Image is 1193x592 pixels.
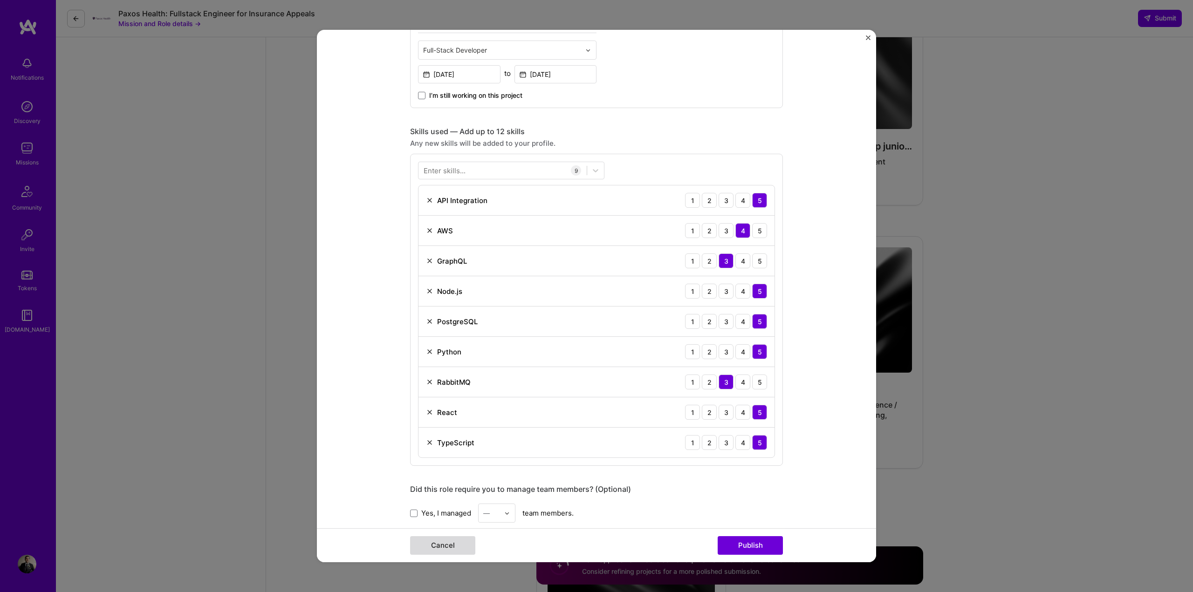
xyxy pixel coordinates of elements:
[410,485,783,495] div: Did this role require you to manage team members? (Optional)
[437,438,474,448] div: TypeScript
[410,504,783,523] div: team members.
[718,536,783,555] button: Publish
[514,66,597,84] input: Date
[504,510,510,516] img: drop icon
[719,375,734,390] div: 3
[752,254,767,269] div: 5
[702,314,717,329] div: 2
[571,166,581,176] div: 9
[437,408,457,417] div: React
[702,345,717,360] div: 2
[752,193,767,208] div: 5
[685,435,700,450] div: 1
[685,254,700,269] div: 1
[437,317,478,327] div: PostgreSQL
[702,224,717,238] div: 2
[719,284,734,299] div: 3
[426,318,433,326] img: Remove
[702,435,717,450] div: 2
[866,35,871,45] button: Close
[437,377,471,387] div: RabbitMQ
[685,193,700,208] div: 1
[719,254,734,269] div: 3
[735,314,750,329] div: 4
[752,435,767,450] div: 5
[752,284,767,299] div: 5
[437,196,487,205] div: API Integration
[426,439,433,447] img: Remove
[702,254,717,269] div: 2
[752,375,767,390] div: 5
[426,379,433,386] img: Remove
[437,256,467,266] div: GraphQL
[752,345,767,360] div: 5
[424,166,466,176] div: Enter skills...
[719,405,734,420] div: 3
[437,347,461,357] div: Python
[426,258,433,265] img: Remove
[735,405,750,420] div: 4
[735,345,750,360] div: 4
[752,314,767,329] div: 5
[685,314,700,329] div: 1
[719,193,734,208] div: 3
[426,288,433,295] img: Remove
[735,435,750,450] div: 4
[410,536,475,555] button: Cancel
[685,345,700,360] div: 1
[421,508,471,518] span: Yes, I managed
[719,345,734,360] div: 3
[735,254,750,269] div: 4
[410,139,783,149] div: Any new skills will be added to your profile.
[426,227,433,235] img: Remove
[426,348,433,356] img: Remove
[752,224,767,238] div: 5
[685,284,700,299] div: 1
[735,375,750,390] div: 4
[429,91,522,101] span: I’m still working on this project
[719,224,734,238] div: 3
[685,405,700,420] div: 1
[685,224,700,238] div: 1
[719,435,734,450] div: 3
[735,284,750,299] div: 4
[437,226,453,236] div: AWS
[585,48,591,53] img: drop icon
[735,193,750,208] div: 4
[702,405,717,420] div: 2
[483,509,490,518] div: —
[719,314,734,329] div: 3
[702,193,717,208] div: 2
[504,69,511,79] div: to
[735,224,750,238] div: 4
[437,286,462,296] div: Node.js
[418,14,596,34] input: Role Name
[752,405,767,420] div: 5
[426,409,433,416] img: Remove
[702,284,717,299] div: 2
[418,66,501,84] input: Date
[426,197,433,204] img: Remove
[702,375,717,390] div: 2
[410,127,783,137] div: Skills used — Add up to 12 skills
[685,375,700,390] div: 1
